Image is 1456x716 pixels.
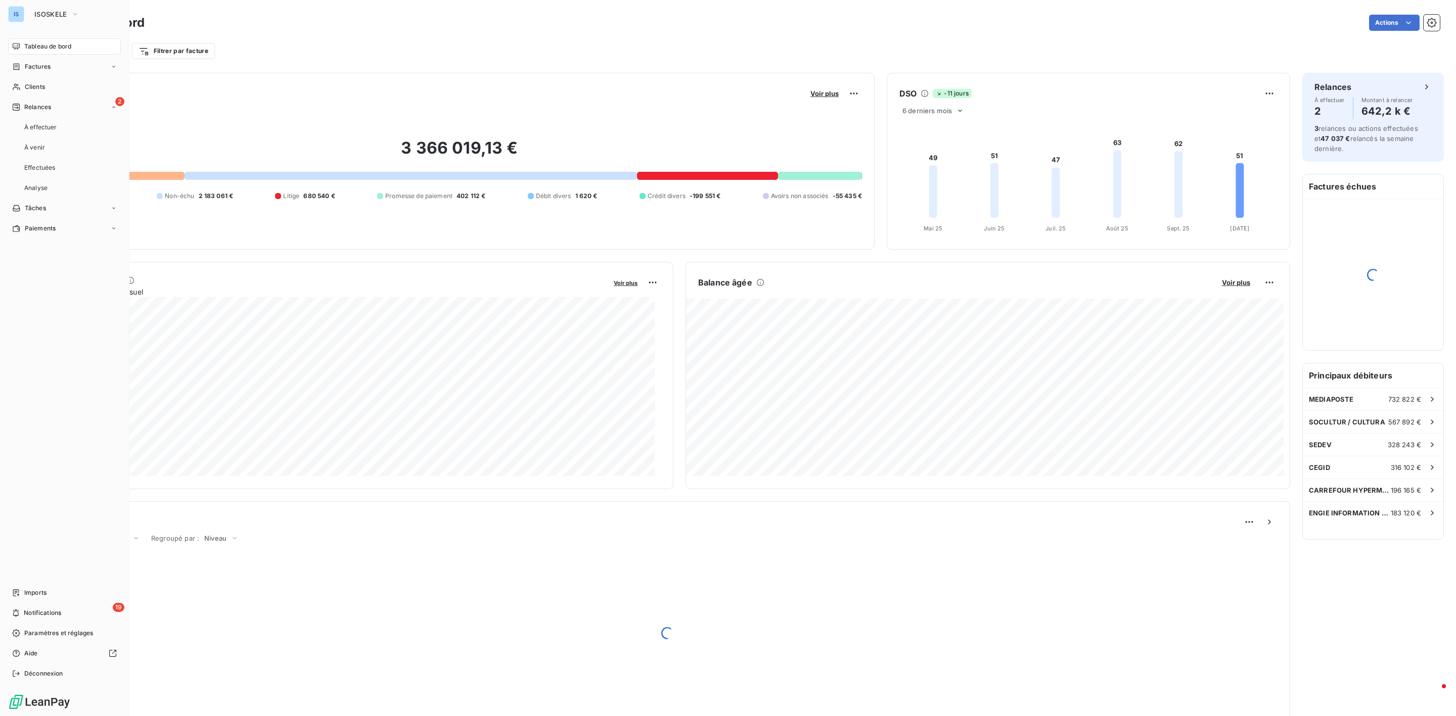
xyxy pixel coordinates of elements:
span: Promesse de paiement [385,192,452,201]
span: 680 540 € [303,192,335,201]
span: ISOSKELE [34,10,67,18]
h2: 3 366 019,13 € [57,138,862,168]
span: À venir [24,143,45,152]
span: CARREFOUR HYPERMARCHES [1309,486,1391,494]
span: 3 [1314,124,1318,132]
button: Filtrer par facture [132,43,215,59]
span: Non-échu [165,192,194,201]
tspan: Juil. 25 [1045,225,1066,232]
span: Paiements [25,224,56,233]
iframe: Intercom live chat [1422,682,1446,706]
span: 567 892 € [1388,418,1421,426]
span: relances ou actions effectuées et relancés la semaine dernière. [1314,124,1418,153]
div: IS [8,6,24,22]
span: ENGIE INFORMATION ET TECHNOLOGIES (DGP) [1309,509,1391,517]
span: 183 120 € [1391,509,1421,517]
span: Relances [24,103,51,112]
span: Déconnexion [24,669,63,678]
span: Crédit divers [648,192,686,201]
span: Paramètres et réglages [24,629,93,638]
span: MEDIAPOSTE [1309,395,1354,403]
span: Voir plus [810,89,839,98]
span: 316 102 € [1391,463,1421,471]
span: SEDEV [1309,441,1332,449]
span: -199 551 € [690,192,721,201]
h6: Relances [1314,81,1351,93]
span: Niveau [204,534,226,542]
span: Voir plus [1222,278,1250,287]
span: -11 jours [933,89,971,98]
span: Notifications [24,608,61,617]
h4: 2 [1314,103,1345,119]
span: 732 822 € [1388,395,1421,403]
tspan: Août 25 [1106,225,1128,232]
span: Montant à relancer [1361,97,1413,103]
span: 328 243 € [1388,441,1421,449]
span: Analyse [24,183,48,193]
span: Effectuées [24,163,56,172]
span: Aide [24,649,38,658]
span: Imports [24,588,47,597]
tspan: Mai 25 [924,225,942,232]
span: SOCULTUR / CULTURA [1309,418,1385,426]
span: CEGID [1309,463,1330,471]
h6: Factures échues [1303,174,1443,199]
h6: Principaux débiteurs [1303,363,1443,388]
button: Voir plus [807,89,842,98]
span: Tâches [25,204,46,213]
tspan: Sept. 25 [1167,225,1190,232]
span: Voir plus [614,279,638,287]
button: Actions [1369,15,1420,31]
span: 6 derniers mois [902,107,952,115]
tspan: Juin 25 [984,225,1005,232]
span: 402 112 € [457,192,485,201]
h4: 642,2 k € [1361,103,1413,119]
h6: DSO [899,87,917,100]
span: Clients [25,82,45,91]
img: Logo LeanPay [8,694,71,710]
span: -55 435 € [833,192,862,201]
button: Voir plus [1219,278,1253,287]
span: Factures [25,62,51,71]
h6: Balance âgée [698,276,752,289]
span: À effectuer [24,123,57,132]
span: Litige [283,192,299,201]
span: 47 037 € [1321,134,1350,142]
span: Tableau de bord [24,42,71,51]
span: Débit divers [536,192,571,201]
a: Aide [8,645,121,661]
button: Voir plus [611,278,641,287]
span: À effectuer [1314,97,1345,103]
tspan: [DATE] [1230,225,1249,232]
span: 2 [115,97,124,106]
span: 196 165 € [1391,486,1421,494]
span: Chiffre d'affaires mensuel [57,287,607,297]
span: 19 [113,603,124,612]
span: Avoirs non associés [771,192,829,201]
span: 1 620 € [575,192,598,201]
span: 2 183 061 € [199,192,234,201]
span: Regroupé par : [151,534,199,542]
